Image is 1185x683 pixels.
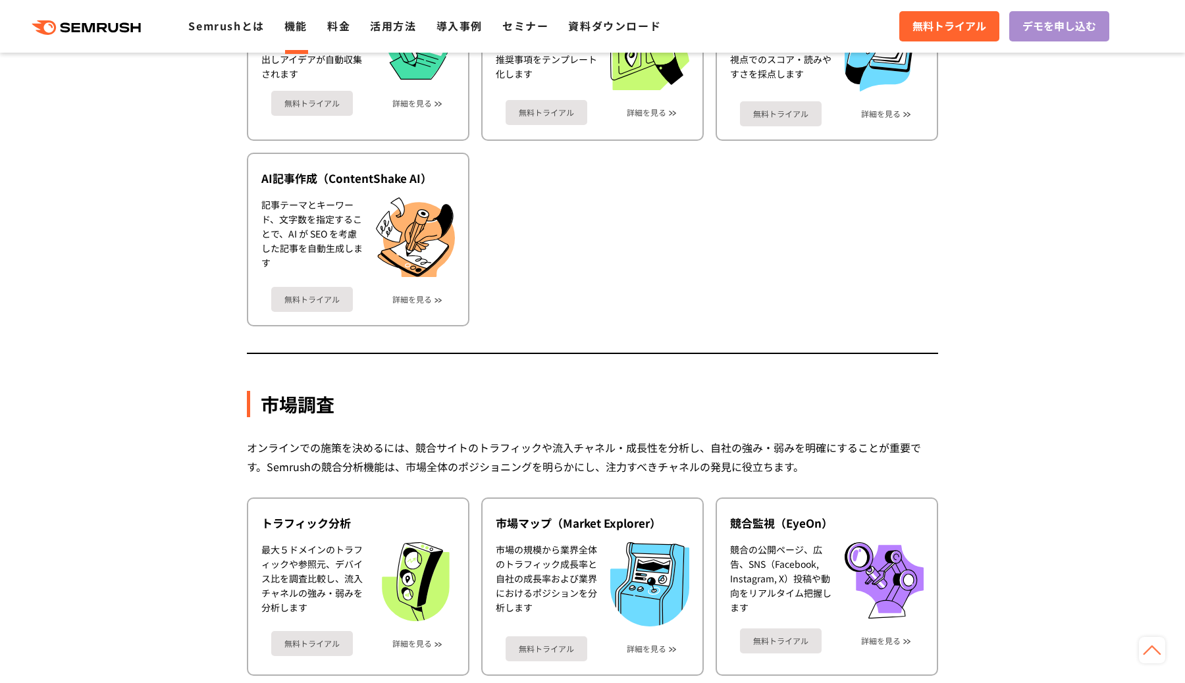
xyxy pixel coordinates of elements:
div: AI記事作成（ContentShake AI） [261,170,455,186]
span: デモを申し込む [1022,18,1096,35]
img: AI記事作成（ContentShake AI） [376,197,455,278]
div: オンラインでの施策を決めるには、競合サイトのトラフィックや流入チャネル・成長性を分析し、自社の強み・弱みを明確にすることが重要です。Semrushの競合分析機能は、市場全体のポジショニングを明ら... [247,438,938,476]
span: 無料トライアル [912,18,986,35]
a: 料金 [327,18,350,34]
div: 市場調査 [247,391,938,417]
a: 無料トライアル [271,287,353,312]
a: 導入事例 [436,18,483,34]
img: 競合監視（EyeOn） [845,542,924,618]
a: 資料ダウンロード [568,18,661,34]
a: 無料トライアル [740,101,822,126]
img: 市場マップ（Market Explorer） [610,542,689,626]
a: 詳細を見る [861,109,901,118]
a: 詳細を見る [627,108,666,117]
div: 競合監視（EyeOn） [730,515,924,531]
a: 機能 [284,18,307,34]
div: 最大５ドメインのトラフィックや参照元、デバイス比を調査比較し、流入チャネルの強み・弱みを分析します [261,542,363,621]
div: トラフィック分析 [261,515,455,531]
a: 無料トライアル [271,631,353,656]
a: 詳細を見る [861,636,901,645]
a: 無料トライアル [899,11,999,41]
a: セミナー [502,18,548,34]
a: 無料トライアル [506,100,587,125]
div: 競合の公開ページ、広告、SNS（Facebook, Instagram, X）投稿や動向をリアルタイム把握します [730,542,831,618]
a: Semrushとは [188,18,264,34]
a: 活用方法 [370,18,416,34]
div: 記事テーマとキーワード、文字数を指定することで、AI が SEO を考慮した記事を自動生成します [261,197,363,278]
div: 市場マップ（Market Explorer） [496,515,689,531]
a: 詳細を見る [392,99,432,108]
a: 無料トライアル [271,91,353,116]
a: 無料トライアル [740,628,822,653]
a: 詳細を見る [627,644,666,653]
img: トラフィック分析 [376,542,455,621]
a: 詳細を見る [392,639,432,648]
a: デモを申し込む [1009,11,1109,41]
a: 詳細を見る [392,295,432,304]
div: 市場の規模から業界全体のトラフィック成長率と自社の成長率および業界におけるポジションを分析します [496,542,597,626]
a: 無料トライアル [506,636,587,661]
